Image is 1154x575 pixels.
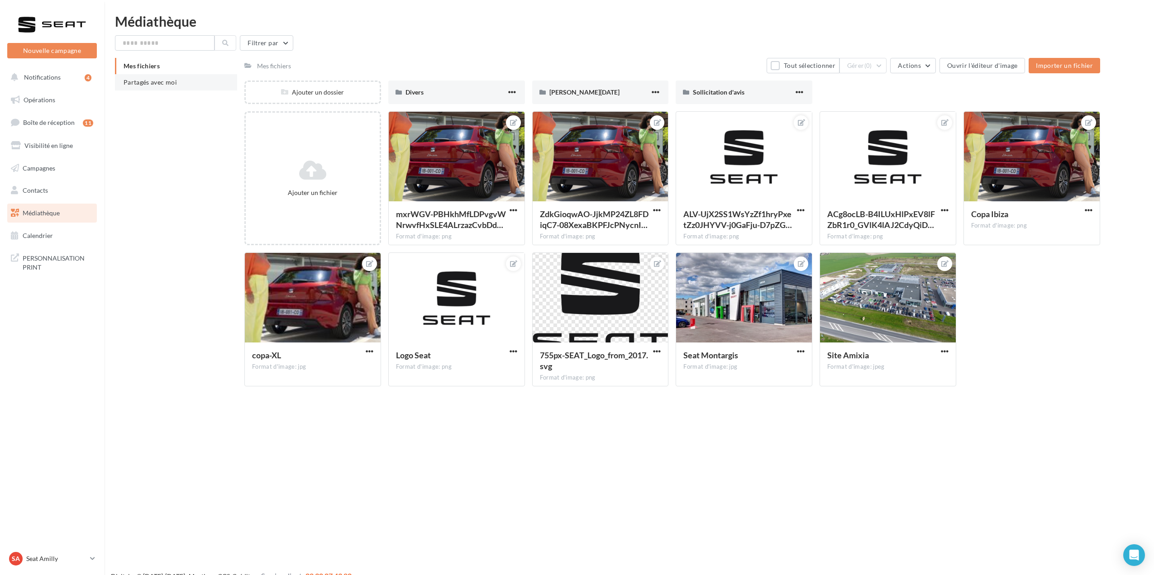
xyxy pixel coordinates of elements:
button: Tout sélectionner [767,58,839,73]
span: Partagés avec moi [124,78,177,86]
button: Notifications 4 [5,68,95,87]
div: Format d'image: jpeg [827,363,949,371]
div: Ajouter un dossier [246,88,380,97]
span: Campagnes [23,164,55,171]
button: Importer un fichier [1029,58,1100,73]
span: Divers [405,88,424,96]
button: Filtrer par [240,35,293,51]
span: Boîte de réception [23,119,75,126]
a: Boîte de réception11 [5,113,99,132]
span: 755px-SEAT_Logo_from_2017.svg [540,350,648,371]
span: Contacts [23,186,48,194]
span: ACg8ocLB-B4ILUxHlPxEV8lFZbR1r0_GVlK4lAJ2CdyQiD87NGmWT295 [827,209,935,230]
span: copa-XL [252,350,281,360]
span: Opérations [24,96,55,104]
span: Visibilité en ligne [24,142,73,149]
span: ALV-UjX2SS1WsYzZf1hryPxetZz0JHYVV-j0GaFju-D7pZGtjK7sbmWN [683,209,792,230]
span: Notifications [24,73,61,81]
div: Format d'image: png [971,222,1092,230]
div: Format d'image: png [540,233,661,241]
a: Opérations [5,90,99,109]
span: Mes fichiers [124,62,160,70]
span: Logo Seat [396,350,431,360]
span: (0) [864,62,872,69]
div: Ajouter un fichier [249,188,376,197]
span: Seat Montargis [683,350,738,360]
span: Calendrier [23,232,53,239]
a: Visibilité en ligne [5,136,99,155]
span: ZdkGioqwAO-JjkMP24ZL8FDiqC7-08XexaBKPFJcPNycnIbhtTLTXBqNk2upQMQezZPY5nv4vE9dNsL5gQ=s0 [540,209,649,230]
div: 4 [85,74,91,81]
div: Open Intercom Messenger [1123,544,1145,566]
div: Format d'image: png [396,233,517,241]
span: [PERSON_NAME][DATE] [549,88,620,96]
span: Médiathèque [23,209,60,217]
p: Seat Amilly [26,554,86,563]
div: Médiathèque [115,14,1143,28]
a: PERSONNALISATION PRINT [5,248,99,275]
div: Format d'image: png [827,233,949,241]
button: Ouvrir l'éditeur d'image [939,58,1025,73]
div: Format d'image: jpg [252,363,373,371]
span: Actions [898,62,920,69]
span: Importer un fichier [1036,62,1093,69]
a: Campagnes [5,159,99,178]
div: Format d'image: png [683,233,805,241]
a: SA Seat Amilly [7,550,97,567]
div: Format d'image: jpg [683,363,805,371]
a: Médiathèque [5,204,99,223]
div: Format d'image: png [540,374,661,382]
a: Contacts [5,181,99,200]
span: PERSONNALISATION PRINT [23,252,93,271]
div: Mes fichiers [257,62,291,71]
button: Nouvelle campagne [7,43,97,58]
span: Sollicitation d'avis [693,88,744,96]
div: Format d'image: png [396,363,517,371]
a: Calendrier [5,226,99,245]
span: mxrWGV-PBHkhMfLDPvgvWNrwvfHxSLE4ALrzazCvbDdsZCGVoSSgbRz2Nbo2mPqY_HpjZH9IYEsnCvfe8w=s0 [396,209,506,230]
span: Site Amixia [827,350,869,360]
div: 11 [83,119,93,127]
span: SA [12,554,20,563]
button: Actions [890,58,935,73]
button: Gérer(0) [839,58,887,73]
span: Copa Ibiza [971,209,1008,219]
